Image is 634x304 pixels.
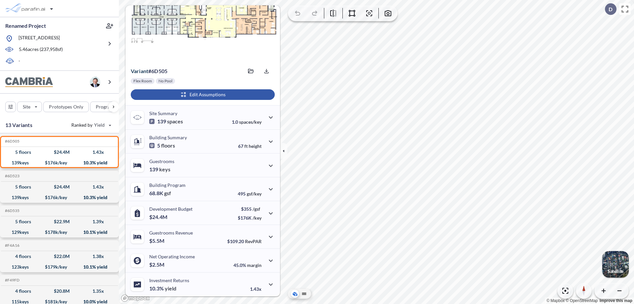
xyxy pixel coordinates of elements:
[121,294,150,302] a: Mapbox homepage
[4,243,19,248] h5: Click to copy the code
[90,77,100,87] img: user logo
[94,122,105,128] span: Yield
[164,190,171,196] span: gsf
[149,230,193,236] p: Guestrooms Revenue
[158,78,172,84] p: No Pool
[5,22,46,29] p: Renamed Project
[165,285,176,292] span: yield
[149,118,183,125] p: 139
[149,214,168,220] p: $24.4M
[161,142,175,149] span: floors
[43,102,89,112] button: Prototypes Only
[90,102,126,112] button: Program
[96,104,114,110] p: Program
[253,206,260,212] span: /gsf
[18,58,20,65] p: -
[238,215,262,221] p: $176K
[133,78,152,84] p: Flex Room
[149,285,176,292] p: 10.3%
[238,191,262,196] p: 495
[602,251,629,278] img: Switcher Image
[18,34,60,43] p: [STREET_ADDRESS]
[600,298,632,303] a: Improve this map
[245,239,262,244] span: RevPAR
[149,166,170,173] p: 139
[232,119,262,125] p: 1.0
[149,238,165,244] p: $5.5M
[300,290,308,298] button: Site Plan
[4,139,19,144] h5: Click to copy the code
[149,190,171,196] p: 68.8K
[250,286,262,292] p: 1.43x
[227,239,262,244] p: $109.20
[149,254,195,259] p: Net Operating Income
[131,68,148,74] span: Variant
[566,298,598,303] a: OpenStreetMap
[149,158,174,164] p: Guestrooms
[249,143,262,149] span: height
[247,262,262,268] span: margin
[167,118,183,125] span: spaces
[131,89,275,100] button: Edit Assumptions
[247,191,262,196] span: gsf/key
[149,110,177,116] p: Site Summary
[149,206,193,212] p: Development Budget
[131,68,167,74] p: # 6d505
[66,120,116,130] button: Ranked by Yield
[5,77,53,87] img: BrandImage
[253,215,262,221] span: /key
[602,251,629,278] button: Switcher ImageSatellite
[17,102,42,112] button: Site
[149,135,187,140] p: Building Summary
[291,290,299,298] button: Aerial View
[149,261,165,268] p: $2.5M
[4,174,19,178] h5: Click to copy the code
[4,278,19,282] h5: Click to copy the code
[159,166,170,173] span: keys
[149,142,175,149] p: 5
[238,206,262,212] p: $355
[5,121,32,129] p: 13 Variants
[49,104,83,110] p: Prototypes Only
[609,6,613,12] p: D
[239,119,262,125] span: spaces/key
[546,298,565,303] a: Mapbox
[23,104,30,110] p: Site
[244,143,248,149] span: ft
[19,46,63,53] p: 5.46 acres ( 237,958 sf)
[608,269,623,274] p: Satellite
[4,208,19,213] h5: Click to copy the code
[149,278,189,283] p: Investment Returns
[149,182,186,188] p: Building Program
[233,262,262,268] p: 45.0%
[238,143,262,149] p: 67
